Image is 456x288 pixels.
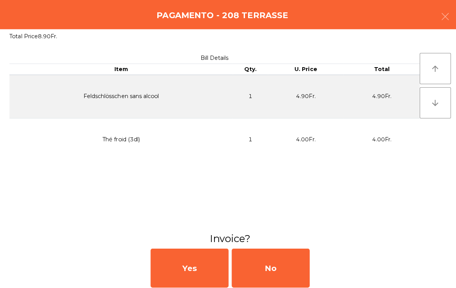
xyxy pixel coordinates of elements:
th: Qty. [231,63,265,74]
td: 4.00Fr. [265,117,341,159]
th: Item [9,63,231,74]
i: arrow_upward [427,63,436,73]
button: arrow_downward [416,86,447,117]
div: Yes [149,246,226,285]
div: No [230,246,307,285]
th: Total [340,63,416,74]
td: 4.90Fr. [340,74,416,117]
h3: Invoice? [6,229,450,243]
td: Feldschlösschen sans alcool [9,74,231,117]
td: Thé froid (3dl) [9,117,231,159]
th: U. Price [265,63,341,74]
td: 4.00Fr. [340,117,416,159]
i: arrow_downward [427,97,436,107]
button: arrow_upward [416,53,447,83]
span: 8.90Fr. [37,32,57,39]
td: 1 [231,74,265,117]
span: Total Price [9,32,37,39]
td: 4.90Fr. [265,74,341,117]
td: 1 [231,117,265,159]
h4: Pagamento - 208 TERRASSE [155,10,286,21]
span: Bill Details [199,54,226,61]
